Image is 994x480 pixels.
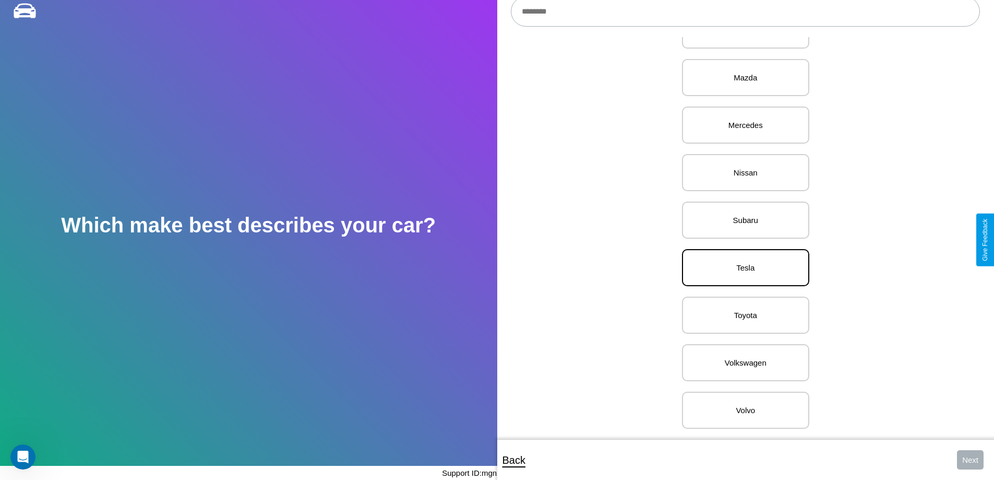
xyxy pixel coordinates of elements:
[442,466,552,480] p: Support ID: mgnx4if8ffbp5h3tst6
[61,214,436,237] h2: Which make best describes your car?
[693,166,798,180] p: Nissan
[10,444,35,470] iframe: Intercom live chat
[981,219,989,261] div: Give Feedback
[693,71,798,85] p: Mazda
[957,450,984,470] button: Next
[693,308,798,322] p: Toyota
[693,261,798,275] p: Tesla
[693,356,798,370] p: Volkswagen
[502,451,525,470] p: Back
[693,213,798,227] p: Subaru
[693,403,798,417] p: Volvo
[693,118,798,132] p: Mercedes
